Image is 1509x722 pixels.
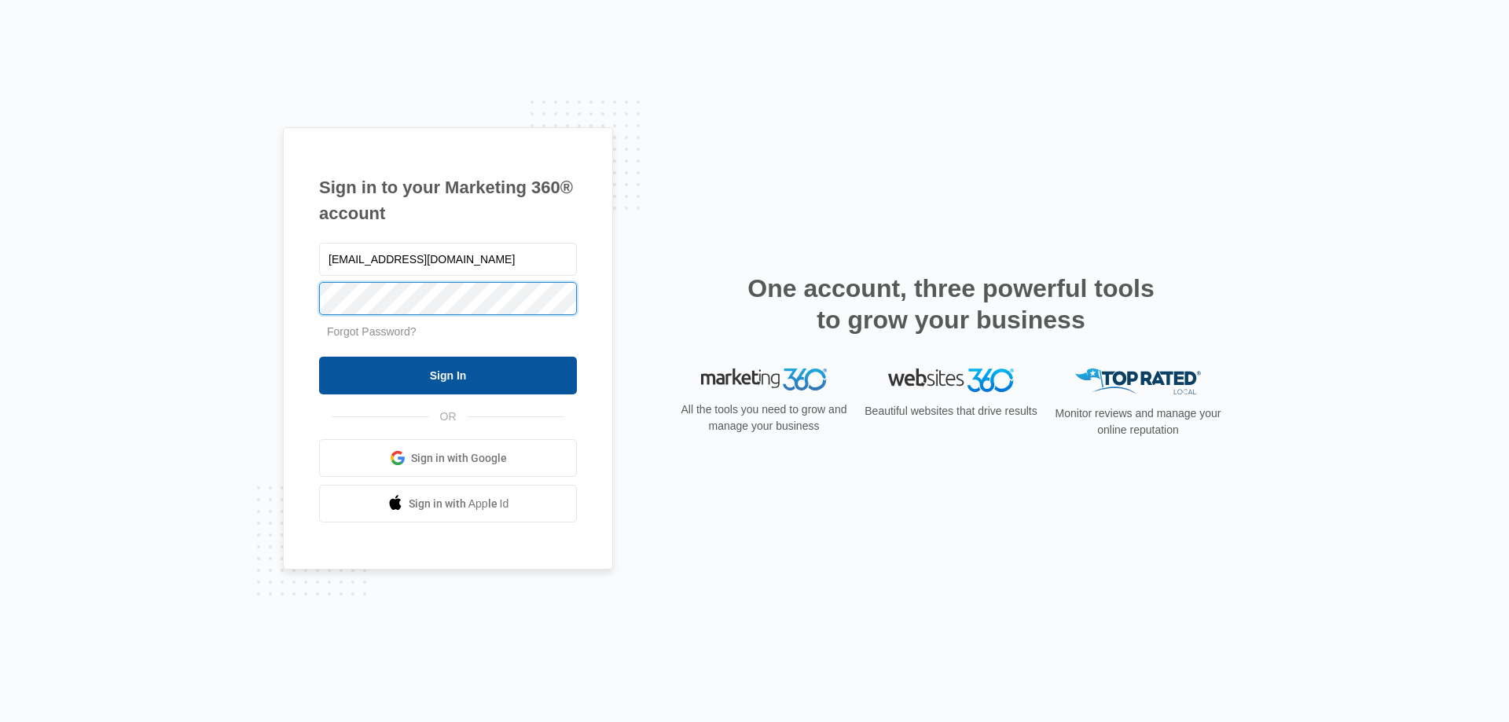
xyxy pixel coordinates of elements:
p: All the tools you need to grow and manage your business [676,401,852,434]
p: Beautiful websites that drive results [863,403,1039,420]
a: Forgot Password? [327,325,417,338]
h2: One account, three powerful tools to grow your business [743,273,1159,335]
a: Sign in with Apple Id [319,485,577,522]
span: Sign in with Apple Id [409,496,509,512]
input: Email [319,243,577,276]
input: Sign In [319,357,577,394]
h1: Sign in to your Marketing 360® account [319,174,577,226]
a: Sign in with Google [319,439,577,477]
img: Top Rated Local [1075,368,1201,394]
span: Sign in with Google [411,450,507,467]
p: Monitor reviews and manage your online reputation [1050,405,1226,438]
img: Marketing 360 [701,368,827,390]
img: Websites 360 [888,368,1014,391]
span: OR [429,409,468,425]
